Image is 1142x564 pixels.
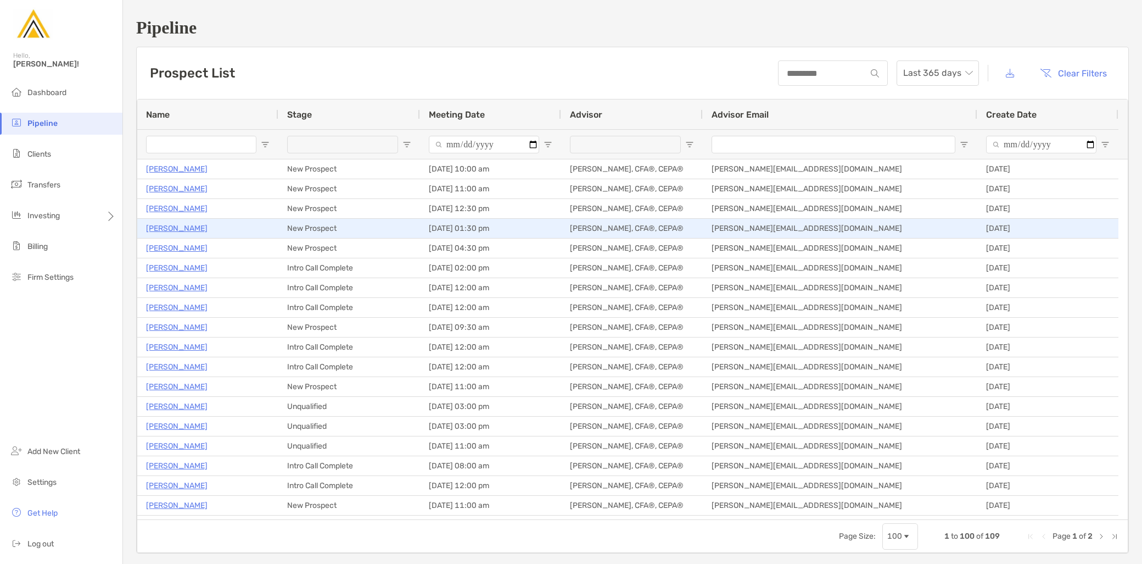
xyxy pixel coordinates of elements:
[261,140,270,149] button: Open Filter Menu
[278,258,420,278] div: Intro Call Complete
[977,397,1118,416] div: [DATE]
[703,258,977,278] div: [PERSON_NAME][EMAIL_ADDRESS][DOMAIN_NAME]
[146,479,208,493] a: [PERSON_NAME]
[561,219,703,238] div: [PERSON_NAME], CFA®, CEPA®
[871,69,879,78] img: input icon
[420,258,561,278] div: [DATE] 02:00 pm
[420,179,561,198] div: [DATE] 11:00 am
[402,140,411,149] button: Open Filter Menu
[146,109,170,120] span: Name
[146,518,208,532] p: [PERSON_NAME]
[976,532,983,541] span: of
[703,377,977,396] div: [PERSON_NAME][EMAIL_ADDRESS][DOMAIN_NAME]
[10,85,23,98] img: dashboard icon
[278,278,420,297] div: Intro Call Complete
[27,180,60,190] span: Transfers
[10,270,23,283] img: firm-settings icon
[1072,532,1077,541] span: 1
[887,532,902,541] div: 100
[420,199,561,218] div: [DATE] 12:30 pm
[429,109,485,120] span: Meeting Date
[146,241,208,255] p: [PERSON_NAME]
[146,439,208,453] a: [PERSON_NAME]
[1026,532,1035,541] div: First Page
[570,109,602,120] span: Advisor
[27,508,58,518] span: Get Help
[146,320,208,334] p: [PERSON_NAME]
[703,436,977,456] div: [PERSON_NAME][EMAIL_ADDRESS][DOMAIN_NAME]
[429,136,539,153] input: Meeting Date Filter Input
[420,476,561,495] div: [DATE] 12:00 pm
[977,496,1118,515] div: [DATE]
[1039,532,1048,541] div: Previous Page
[977,239,1118,258] div: [DATE]
[150,65,235,81] h3: Prospect List
[278,397,420,416] div: Unqualified
[703,219,977,238] div: [PERSON_NAME][EMAIL_ADDRESS][DOMAIN_NAME]
[561,436,703,456] div: [PERSON_NAME], CFA®, CEPA®
[977,199,1118,218] div: [DATE]
[278,496,420,515] div: New Prospect
[703,516,977,535] div: [PERSON_NAME][EMAIL_ADDRESS][DOMAIN_NAME]
[27,119,58,128] span: Pipeline
[278,436,420,456] div: Unqualified
[703,159,977,179] div: [PERSON_NAME][EMAIL_ADDRESS][DOMAIN_NAME]
[977,377,1118,396] div: [DATE]
[712,109,769,120] span: Advisor Email
[1032,61,1115,85] button: Clear Filters
[977,159,1118,179] div: [DATE]
[146,499,208,512] a: [PERSON_NAME]
[703,318,977,337] div: [PERSON_NAME][EMAIL_ADDRESS][DOMAIN_NAME]
[420,397,561,416] div: [DATE] 03:00 pm
[703,456,977,475] div: [PERSON_NAME][EMAIL_ADDRESS][DOMAIN_NAME]
[561,239,703,258] div: [PERSON_NAME], CFA®, CEPA®
[1110,532,1119,541] div: Last Page
[420,298,561,317] div: [DATE] 12:00 am
[951,532,958,541] span: to
[278,318,420,337] div: New Prospect
[703,278,977,297] div: [PERSON_NAME][EMAIL_ADDRESS][DOMAIN_NAME]
[703,476,977,495] div: [PERSON_NAME][EMAIL_ADDRESS][DOMAIN_NAME]
[420,239,561,258] div: [DATE] 04:30 pm
[1097,532,1106,541] div: Next Page
[420,159,561,179] div: [DATE] 10:00 am
[27,539,54,549] span: Log out
[561,397,703,416] div: [PERSON_NAME], CFA®, CEPA®
[977,357,1118,377] div: [DATE]
[13,4,53,44] img: Zoe Logo
[10,444,23,457] img: add_new_client icon
[278,417,420,436] div: Unqualified
[278,199,420,218] div: New Prospect
[561,338,703,357] div: [PERSON_NAME], CFA®, CEPA®
[146,202,208,215] a: [PERSON_NAME]
[27,242,48,251] span: Billing
[278,476,420,495] div: Intro Call Complete
[960,140,969,149] button: Open Filter Menu
[146,182,208,196] a: [PERSON_NAME]
[27,88,66,97] span: Dashboard
[712,136,955,153] input: Advisor Email Filter Input
[420,338,561,357] div: [DATE] 12:00 am
[10,178,23,191] img: transfers icon
[561,278,703,297] div: [PERSON_NAME], CFA®, CEPA®
[146,301,208,314] p: [PERSON_NAME]
[1088,532,1093,541] span: 2
[146,400,208,413] p: [PERSON_NAME]
[27,273,74,282] span: Firm Settings
[561,318,703,337] div: [PERSON_NAME], CFA®, CEPA®
[703,397,977,416] div: [PERSON_NAME][EMAIL_ADDRESS][DOMAIN_NAME]
[146,162,208,176] p: [PERSON_NAME]
[685,140,694,149] button: Open Filter Menu
[561,179,703,198] div: [PERSON_NAME], CFA®, CEPA®
[420,436,561,456] div: [DATE] 11:00 am
[278,357,420,377] div: Intro Call Complete
[882,523,918,550] div: Page Size
[146,419,208,433] a: [PERSON_NAME]
[146,459,208,473] a: [PERSON_NAME]
[420,357,561,377] div: [DATE] 12:00 am
[278,338,420,357] div: Intro Call Complete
